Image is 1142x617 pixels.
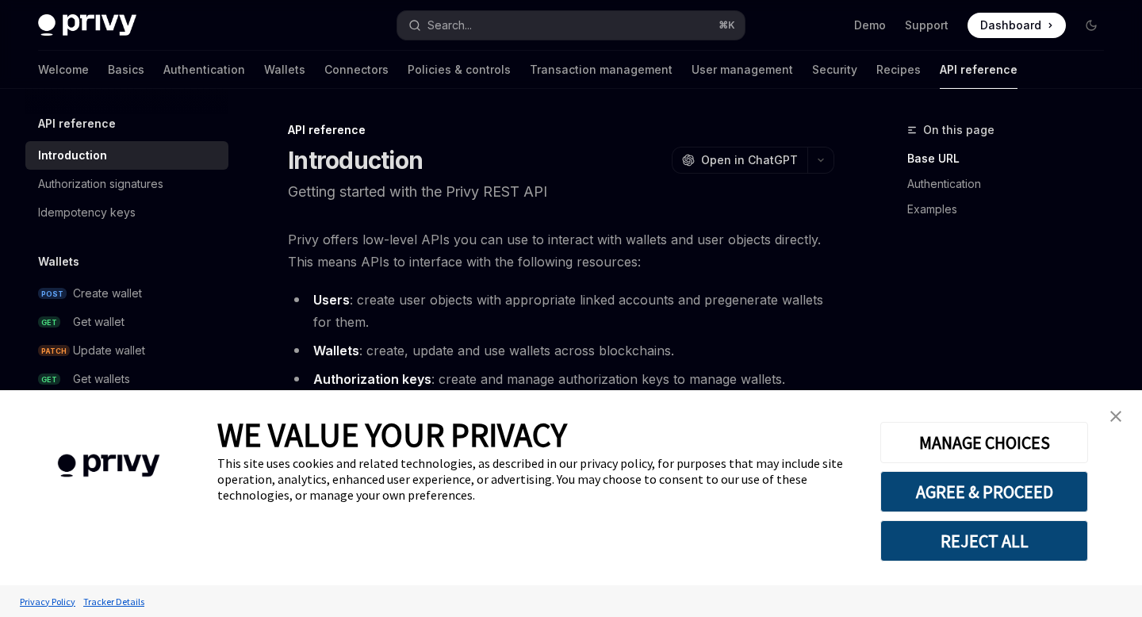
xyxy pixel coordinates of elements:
span: On this page [923,121,994,140]
a: GETGet wallets [25,365,228,393]
a: Connectors [324,51,389,89]
div: Create wallet [73,284,142,303]
div: Authorization signatures [38,174,163,194]
a: API reference [940,51,1017,89]
strong: Users [313,292,350,308]
div: API reference [288,122,834,138]
button: REJECT ALL [880,520,1088,561]
a: Introduction [25,141,228,170]
a: close banner [1100,400,1132,432]
a: User management [692,51,793,89]
a: Authentication [907,171,1117,197]
div: Update wallet [73,341,145,360]
a: Recipes [876,51,921,89]
a: Authorization signatures [25,170,228,198]
span: ⌘ K [719,19,735,32]
li: : create and manage authorization keys to manage wallets. [288,368,834,390]
a: Privacy Policy [16,588,79,615]
p: Getting started with the Privy REST API [288,181,834,203]
button: Toggle dark mode [1079,13,1104,38]
div: Introduction [38,146,107,165]
span: PATCH [38,345,70,357]
a: Idempotency keys [25,198,228,227]
span: WE VALUE YOUR PRIVACY [217,414,567,455]
h5: API reference [38,114,116,133]
a: GETGet wallet [25,308,228,336]
a: Tracker Details [79,588,148,615]
li: : create user objects with appropriate linked accounts and pregenerate wallets for them. [288,289,834,333]
a: Dashboard [968,13,1066,38]
button: MANAGE CHOICES [880,422,1088,463]
span: Privy offers low-level APIs you can use to interact with wallets and user objects directly. This ... [288,228,834,273]
a: Examples [907,197,1117,222]
button: Open in ChatGPT [672,147,807,174]
a: Welcome [38,51,89,89]
img: close banner [1110,411,1121,422]
div: Get wallets [73,370,130,389]
li: : create, update and use wallets across blockchains. [288,339,834,362]
a: Support [905,17,948,33]
strong: Authorization keys [313,371,431,387]
a: Authentication [163,51,245,89]
a: Base URL [907,146,1117,171]
a: Wallets [264,51,305,89]
div: Get wallet [73,312,125,331]
div: Search... [427,16,472,35]
div: Idempotency keys [38,203,136,222]
span: GET [38,316,60,328]
a: Policies & controls [408,51,511,89]
strong: Wallets [313,343,359,358]
span: POST [38,288,67,300]
a: PATCHUpdate wallet [25,336,228,365]
a: Transaction management [530,51,673,89]
img: dark logo [38,14,136,36]
h1: Introduction [288,146,423,174]
h5: Wallets [38,252,79,271]
img: company logo [24,431,194,500]
div: This site uses cookies and related technologies, as described in our privacy policy, for purposes... [217,455,856,503]
button: AGREE & PROCEED [880,471,1088,512]
a: POSTCreate wallet [25,279,228,308]
a: Basics [108,51,144,89]
span: Dashboard [980,17,1041,33]
span: GET [38,374,60,385]
button: Open search [397,11,744,40]
span: Open in ChatGPT [701,152,798,168]
a: Security [812,51,857,89]
a: Demo [854,17,886,33]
